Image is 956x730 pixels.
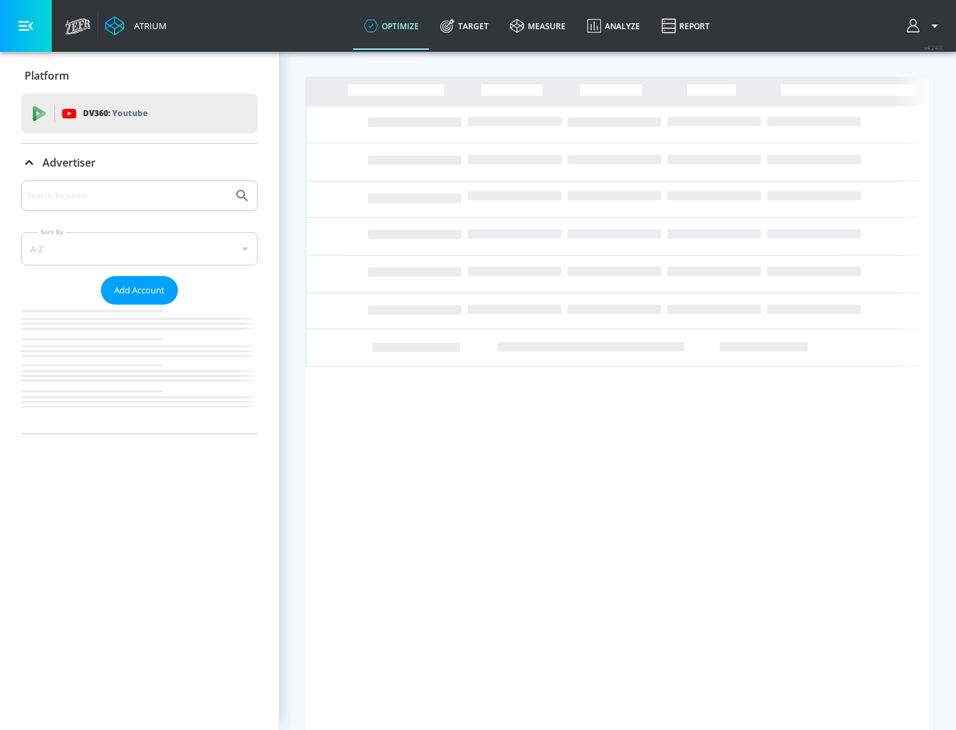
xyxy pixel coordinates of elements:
[576,2,651,50] a: Analyze
[21,232,258,265] div: A-Z
[21,57,258,94] div: Platform
[430,2,499,50] a: Target
[651,2,720,50] a: Report
[112,106,147,120] p: Youtube
[114,283,165,298] span: Add Account
[101,276,178,305] button: Add Account
[27,187,228,204] input: Search by name
[353,2,430,50] a: optimize
[21,144,258,181] div: Advertiser
[42,155,96,170] p: Advertiser
[21,305,258,433] nav: list of Advertiser
[499,2,576,50] a: measure
[129,20,167,32] div: Atrium
[105,16,167,36] a: Atrium
[924,44,943,51] span: v 4.24.0
[25,68,69,83] p: Platform
[21,181,258,433] div: Advertiser
[21,94,258,133] div: DV360: Youtube
[38,228,66,236] label: Sort By
[83,106,147,121] p: DV360:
